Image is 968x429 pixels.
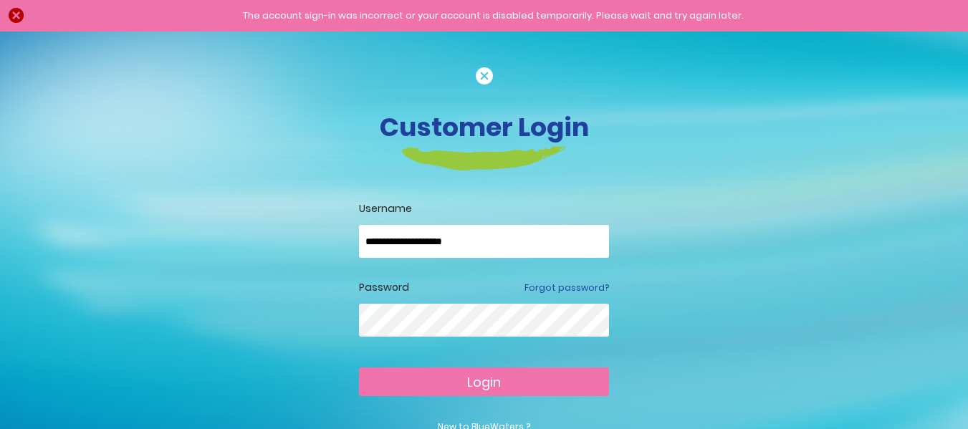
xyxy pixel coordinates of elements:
[359,201,609,216] label: Username
[467,373,501,391] span: Login
[359,367,609,396] button: Login
[524,281,609,294] a: Forgot password?
[402,146,566,170] img: login-heading-border.png
[32,9,954,23] div: The account sign-in was incorrect or your account is disabled temporarily. Please wait and try ag...
[87,112,882,143] h3: Customer Login
[359,280,409,295] label: Password
[476,67,493,85] img: cancel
